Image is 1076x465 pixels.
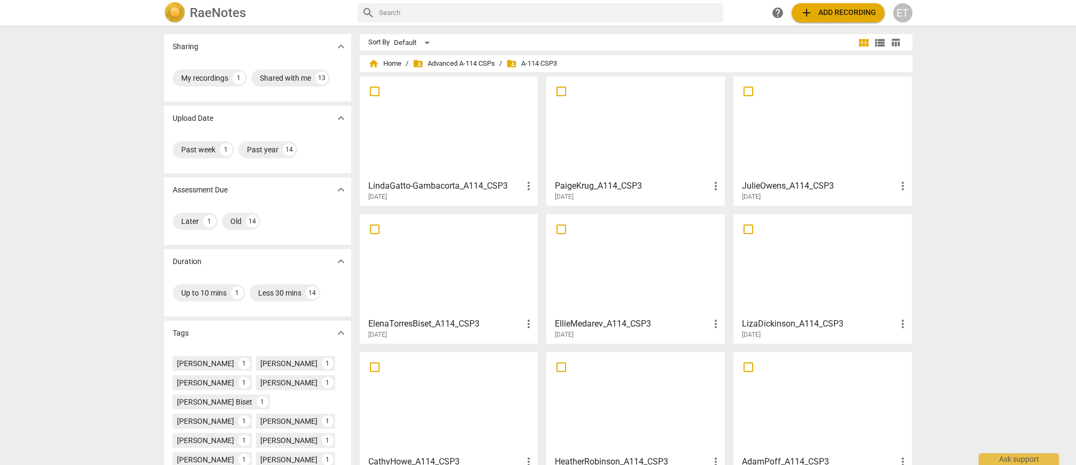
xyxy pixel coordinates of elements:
[260,454,318,465] div: [PERSON_NAME]
[368,192,387,201] span: [DATE]
[742,330,761,339] span: [DATE]
[260,377,318,388] div: [PERSON_NAME]
[181,144,215,155] div: Past week
[856,35,872,51] button: Tile view
[363,218,535,339] a: ElenaTorresBiset_A114_CSP3[DATE]
[873,36,886,49] span: view_list
[333,38,349,55] button: Show more
[333,325,349,341] button: Show more
[322,358,334,369] div: 1
[322,415,334,427] div: 1
[322,435,334,446] div: 1
[258,288,301,298] div: Less 30 mins
[181,288,227,298] div: Up to 10 mins
[333,182,349,198] button: Show more
[499,60,502,68] span: /
[742,317,896,330] h3: LizaDickinson_A114_CSP3
[257,396,268,408] div: 1
[220,143,233,156] div: 1
[792,3,885,22] button: Upload
[857,36,870,49] span: view_module
[555,180,709,192] h3: PaigeKrug_A114_CSP3
[177,454,234,465] div: [PERSON_NAME]
[173,184,228,196] p: Assessment Due
[896,180,909,192] span: more_vert
[742,180,896,192] h3: JulieOwens_A114_CSP3
[888,35,904,51] button: Table view
[550,218,721,339] a: EllieMedarev_A114_CSP3[DATE]
[333,253,349,269] button: Show more
[246,215,259,228] div: 14
[335,40,347,53] span: expand_more
[173,256,202,267] p: Duration
[164,2,185,24] img: Logo
[181,73,228,83] div: My recordings
[233,72,245,84] div: 1
[283,143,296,156] div: 14
[893,3,912,22] button: ET
[238,358,250,369] div: 1
[872,35,888,51] button: List view
[335,327,347,339] span: expand_more
[896,317,909,330] span: more_vert
[800,6,876,19] span: Add recording
[737,80,908,201] a: JulieOwens_A114_CSP3[DATE]
[335,255,347,268] span: expand_more
[555,192,574,201] span: [DATE]
[177,416,234,427] div: [PERSON_NAME]
[709,180,722,192] span: more_vert
[550,80,721,201] a: PaigeKrug_A114_CSP3[DATE]
[260,73,311,83] div: Shared with me
[177,397,252,407] div: [PERSON_NAME] Biset
[362,6,375,19] span: search
[177,435,234,446] div: [PERSON_NAME]
[891,37,901,48] span: table_chart
[800,6,813,19] span: add
[238,377,250,389] div: 1
[506,58,557,69] span: A-114 CSP3
[173,41,198,52] p: Sharing
[315,72,328,84] div: 13
[368,58,379,69] span: home
[260,435,318,446] div: [PERSON_NAME]
[709,317,722,330] span: more_vert
[768,3,787,22] a: Help
[368,180,523,192] h3: LindaGatto-Gambacorta_A114_CSP3
[231,286,244,299] div: 1
[335,112,347,125] span: expand_more
[406,60,408,68] span: /
[335,183,347,196] span: expand_more
[260,416,318,427] div: [PERSON_NAME]
[737,218,908,339] a: LizaDickinson_A114_CSP3[DATE]
[247,144,278,155] div: Past year
[368,317,523,330] h3: ElenaTorresBiset_A114_CSP3
[238,415,250,427] div: 1
[742,192,761,201] span: [DATE]
[203,215,216,228] div: 1
[522,317,535,330] span: more_vert
[394,34,434,51] div: Default
[322,377,334,389] div: 1
[164,2,349,24] a: LogoRaeNotes
[363,80,535,201] a: LindaGatto-Gambacorta_A114_CSP3[DATE]
[413,58,423,69] span: folder_shared
[555,317,709,330] h3: EllieMedarev_A114_CSP3
[260,358,318,369] div: [PERSON_NAME]
[368,58,401,69] span: Home
[177,377,234,388] div: [PERSON_NAME]
[368,38,390,46] div: Sort By
[230,216,242,227] div: Old
[306,286,319,299] div: 14
[506,58,517,69] span: folder_shared
[173,328,189,339] p: Tags
[413,58,495,69] span: Advanced A-114 CSPs
[238,435,250,446] div: 1
[368,330,387,339] span: [DATE]
[522,180,535,192] span: more_vert
[771,6,784,19] span: help
[190,5,246,20] h2: RaeNotes
[173,113,213,124] p: Upload Date
[177,358,234,369] div: [PERSON_NAME]
[333,110,349,126] button: Show more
